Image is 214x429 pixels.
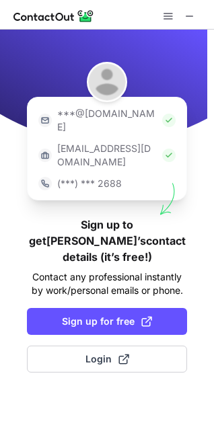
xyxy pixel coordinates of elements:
[27,270,187,297] p: Contact any professional instantly by work/personal emails or phone.
[87,62,127,102] img: Jeremy Sager
[62,315,152,328] span: Sign up for free
[27,217,187,265] h1: Sign up to get [PERSON_NAME]’s contact details (it’s free!)
[38,114,52,127] img: https://contactout.com/extension/app/static/media/login-email-icon.f64bce713bb5cd1896fef81aa7b14a...
[85,352,129,366] span: Login
[13,8,94,24] img: ContactOut v5.3.10
[38,149,52,162] img: https://contactout.com/extension/app/static/media/login-work-icon.638a5007170bc45168077fde17b29a1...
[162,114,176,127] img: Check Icon
[27,308,187,335] button: Sign up for free
[162,149,176,162] img: Check Icon
[57,107,157,134] p: ***@[DOMAIN_NAME]
[38,177,52,190] img: https://contactout.com/extension/app/static/media/login-phone-icon.bacfcb865e29de816d437549d7f4cb...
[27,346,187,373] button: Login
[57,142,157,169] p: [EMAIL_ADDRESS][DOMAIN_NAME]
